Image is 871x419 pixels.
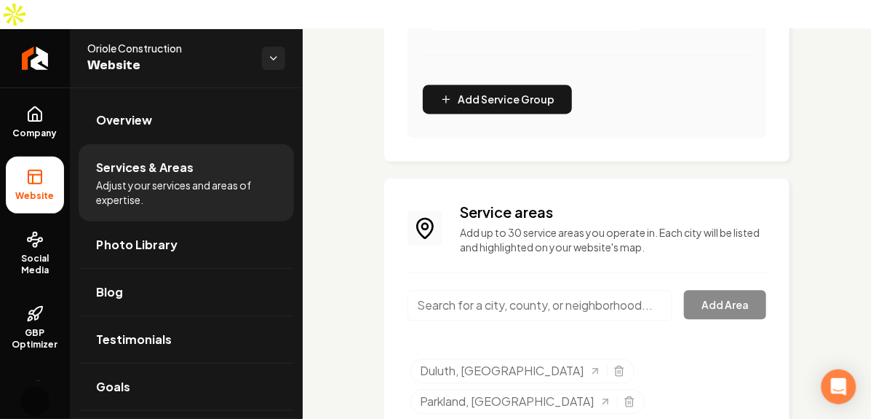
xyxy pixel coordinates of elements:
[460,226,766,255] p: Add up to 30 service areas you operate in. Each city will be listed and highlighted on your websi...
[79,222,294,268] a: Photo Library
[87,41,250,55] span: Oriole Construction
[96,378,130,396] span: Goals
[96,159,194,176] span: Services & Areas
[20,387,49,416] button: Open user button
[87,55,250,76] span: Website
[6,253,64,276] span: Social Media
[420,393,594,411] span: Parkland, [GEOGRAPHIC_DATA]
[79,269,294,316] a: Blog
[420,393,611,411] a: Parkland, [GEOGRAPHIC_DATA]
[20,387,49,416] img: Sagar Soni
[407,291,672,321] input: Search for a city, county, or neighborhood...
[96,331,172,348] span: Testimonials
[79,316,294,363] a: Testimonials
[420,363,584,380] span: Duluth, [GEOGRAPHIC_DATA]
[96,283,123,301] span: Blog
[7,128,63,139] span: Company
[96,236,178,254] span: Photo Library
[22,47,49,70] img: Rebolt Logo
[6,219,64,288] a: Social Media
[96,178,277,207] span: Adjust your services and areas of expertise.
[96,111,152,129] span: Overview
[6,327,64,351] span: GBP Optimizer
[822,369,856,404] div: Open Intercom Messenger
[460,203,766,223] h3: Service areas
[423,85,572,114] button: Add Service Group
[79,364,294,410] a: Goals
[10,190,60,202] span: Website
[420,363,601,380] a: Duluth, [GEOGRAPHIC_DATA]
[6,294,64,362] a: GBP Optimizer
[79,97,294,144] a: Overview
[6,94,64,151] a: Company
